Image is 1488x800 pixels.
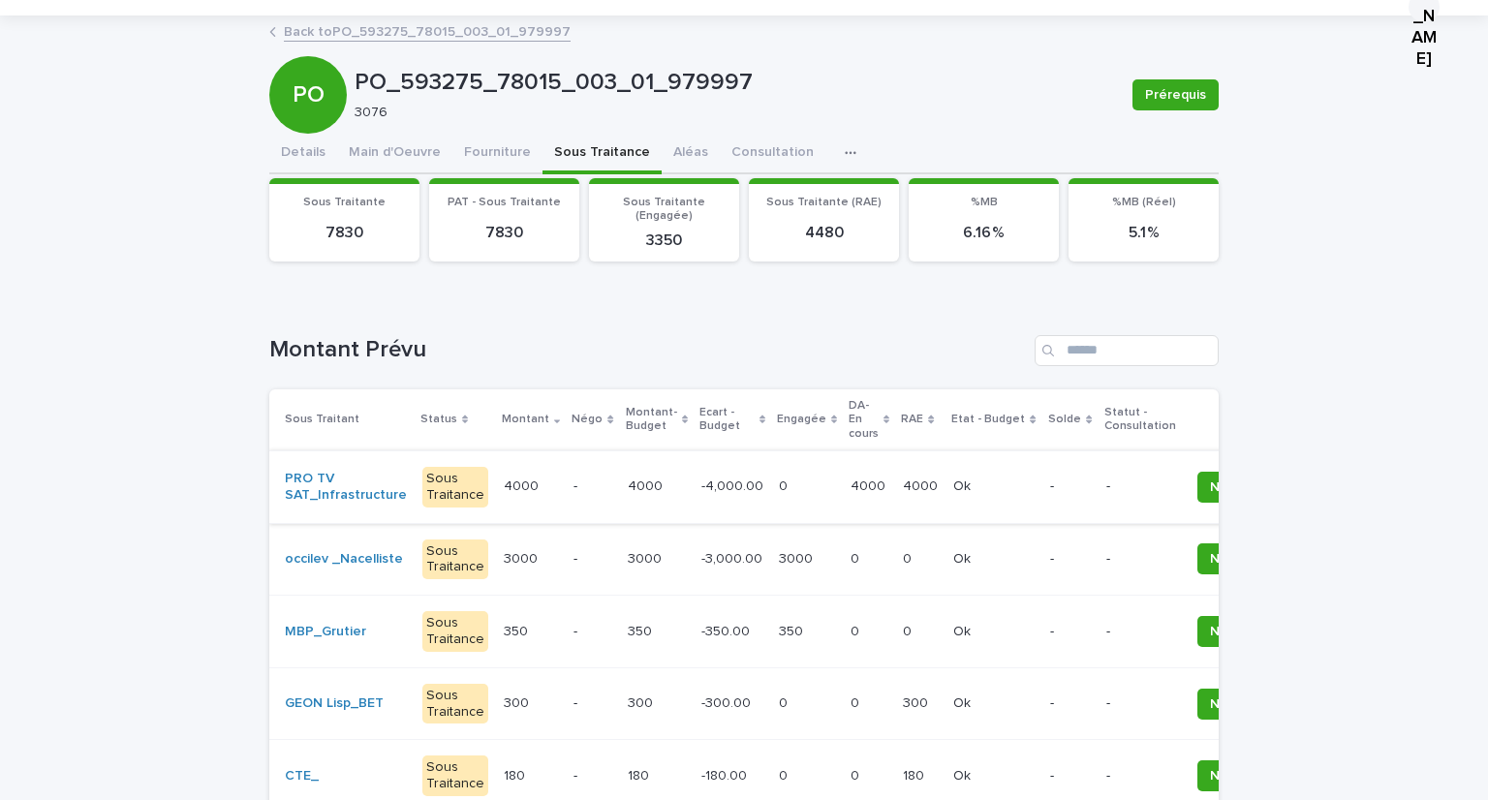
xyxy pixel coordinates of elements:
span: Sous Traitante [303,197,386,208]
span: Négo [1210,766,1245,785]
p: 0 [903,547,915,568]
p: - [573,551,611,568]
p: 3000 [504,547,542,568]
p: 3000 [779,547,817,568]
a: GEON Lisp_BET [285,695,384,712]
button: Négo [1197,616,1257,647]
p: - [1050,551,1090,568]
p: - [1050,695,1090,712]
p: 0 [779,764,791,785]
p: DA-En cours [849,395,879,445]
a: Back toPO_593275_78015_003_01_979997 [284,19,571,42]
button: Prérequis [1132,79,1219,110]
p: 350 [628,620,656,640]
p: PO_593275_78015_003_01_979997 [355,69,1117,97]
p: 4000 [504,475,542,495]
p: Montant-Budget [626,402,677,438]
p: - [573,478,611,495]
p: 4000 [903,475,942,495]
button: Consultation [720,134,825,174]
div: Sous Traitance [422,467,488,508]
p: Sous Traitant [285,409,359,430]
p: - [1106,478,1174,495]
p: - [1050,478,1090,495]
p: 0 [851,764,863,785]
p: 5.1 % [1080,224,1207,242]
span: Sous Traitante (RAE) [766,197,882,208]
p: Status [420,409,457,430]
p: 0 [903,620,915,640]
button: Main d'Oeuvre [337,134,452,174]
span: Négo [1210,622,1245,641]
span: Négo [1210,549,1245,569]
p: -4,000.00 [701,475,767,495]
p: 3000 [628,547,666,568]
p: Ok [953,547,975,568]
p: - [1106,624,1174,640]
p: 300 [504,692,533,712]
button: Négo [1197,543,1257,574]
p: 180 [628,764,653,785]
p: 3350 [601,231,728,250]
p: 4000 [628,475,666,495]
p: - [1106,695,1174,712]
tr: GEON Lisp_BET Sous Traitance300300 -300300 -300.00-300.00 00 00 300300 OkOk --NégoEditer [269,667,1367,740]
p: Statut - Consultation [1104,402,1176,438]
p: - [573,624,611,640]
p: 4480 [760,224,887,242]
a: PRO TV SAT_Infrastructure [285,471,407,504]
button: Négo [1197,689,1257,720]
div: Sous Traitance [422,755,488,796]
h1: Montant Prévu [269,336,1027,364]
p: 7830 [441,224,568,242]
p: 0 [779,475,791,495]
p: 3076 [355,105,1109,121]
tr: occilev _Nacelliste Sous Traitance30003000 -30003000 -3,000.00-3,000.00 30003000 00 00 OkOk --Nég... [269,523,1367,596]
p: - [1106,551,1174,568]
p: - [573,695,611,712]
tr: PRO TV SAT_Infrastructure Sous Traitance40004000 -40004000 -4,000.00-4,000.00 00 40004000 4000400... [269,450,1367,523]
p: 300 [628,692,657,712]
p: RAE [901,409,923,430]
p: Solde [1048,409,1081,430]
p: 300 [903,692,932,712]
span: %MB [971,197,998,208]
button: Négo [1197,472,1257,503]
p: Ok [953,692,975,712]
p: Montant [502,409,549,430]
a: CTE_ [285,768,319,785]
p: Ecart - Budget [699,402,755,438]
p: Négo [572,409,603,430]
p: Ok [953,475,975,495]
span: PAT - Sous Traitante [448,197,561,208]
p: 350 [504,620,532,640]
p: 0 [779,692,791,712]
div: Sous Traitance [422,684,488,724]
p: 0 [851,620,863,640]
div: Sous Traitance [422,539,488,580]
tr: MBP_Grutier Sous Traitance350350 -350350 -350.00-350.00 350350 00 00 OkOk --NégoEditer [269,596,1367,668]
button: Sous Traitance [542,134,662,174]
p: Etat - Budget [951,409,1025,430]
p: 180 [903,764,928,785]
span: Négo [1210,477,1245,497]
a: MBP_Grutier [285,624,366,640]
p: -3,000.00 [701,547,766,568]
p: - [1106,768,1174,785]
a: occilev _Nacelliste [285,551,403,568]
p: 350 [779,620,807,640]
input: Search [1035,335,1219,366]
p: 180 [504,764,529,785]
p: - [1050,624,1090,640]
button: Details [269,134,337,174]
p: 0 [851,547,863,568]
p: -300.00 [701,692,755,712]
div: Sous Traitance [422,611,488,652]
span: Sous Traitante (Engagée) [623,197,705,222]
p: 7830 [281,224,408,242]
p: Ok [953,764,975,785]
p: -350.00 [701,620,754,640]
span: %MB (Réel) [1112,197,1176,208]
p: 6.16 % [920,224,1047,242]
